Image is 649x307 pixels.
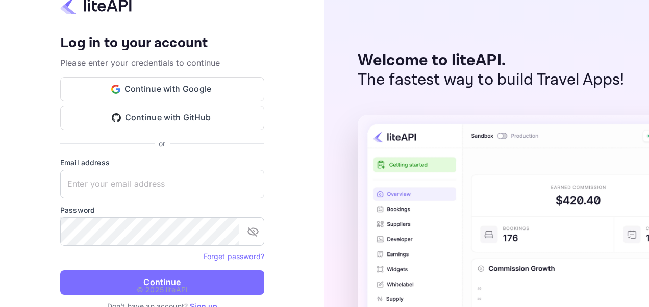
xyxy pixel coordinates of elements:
h4: Log in to your account [60,35,264,53]
p: Please enter your credentials to continue [60,57,264,69]
p: Welcome to liteAPI. [358,51,625,70]
p: or [159,138,165,149]
button: Continue with Google [60,77,264,101]
p: © 2025 liteAPI [137,284,188,295]
input: Enter your email address [60,170,264,198]
label: Email address [60,157,264,168]
a: Forget password? [204,252,264,261]
button: toggle password visibility [243,221,263,242]
a: Forget password? [204,251,264,261]
p: The fastest way to build Travel Apps! [358,70,625,90]
label: Password [60,204,264,215]
button: Continue [60,270,264,295]
button: Continue with GitHub [60,106,264,130]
